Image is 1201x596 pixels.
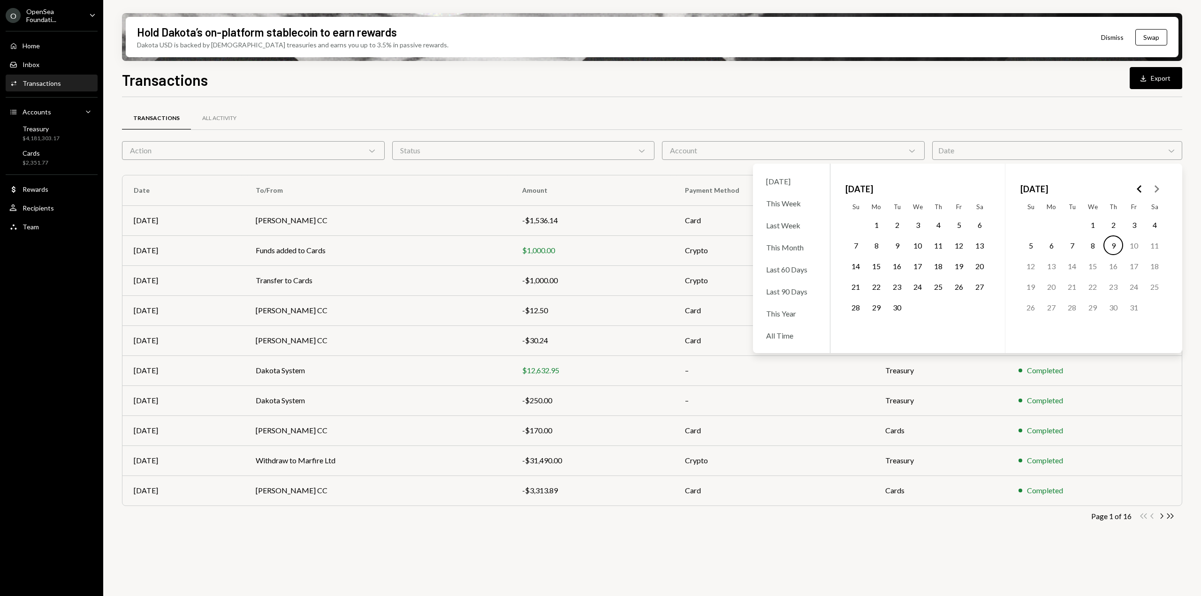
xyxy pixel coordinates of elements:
a: Rewards [6,181,98,197]
a: Recipients [6,199,98,216]
button: Go to the Previous Month [1131,181,1148,197]
div: [DATE] [134,335,233,346]
button: Friday, October 17th, 2025 [1124,256,1144,276]
button: Sunday, October 5th, 2025 [1021,235,1041,255]
div: Transactions [133,114,180,122]
th: Date [122,175,244,205]
div: All Activity [202,114,236,122]
div: [DATE] [134,245,233,256]
th: Friday [949,199,969,214]
div: Team [23,223,39,231]
button: Sunday, October 12th, 2025 [1021,256,1041,276]
td: Transfer to Cards [244,265,511,295]
button: Monday, September 29th, 2025 [867,297,886,317]
td: [PERSON_NAME] CC [244,205,511,235]
td: Dakota System [244,385,511,415]
div: Status [392,141,655,160]
button: Tuesday, October 21st, 2025 [1062,277,1082,296]
button: Tuesday, September 30th, 2025 [887,297,907,317]
button: Wednesday, September 24th, 2025 [908,277,927,296]
td: [PERSON_NAME] CC [244,295,511,325]
div: -$1,000.00 [522,275,662,286]
div: Transactions [23,79,61,87]
td: Card [674,325,874,355]
table: September 2025 [845,199,990,338]
div: Account [662,141,925,160]
th: Saturday [1144,199,1165,214]
td: Withdraw to Marfire Ltd [244,445,511,475]
a: Transactions [122,106,191,130]
th: Thursday [928,199,949,214]
div: This Week [760,193,822,213]
div: Last 90 Days [760,281,822,302]
th: Amount [511,175,673,205]
span: [DATE] [845,179,873,199]
button: Friday, September 5th, 2025 [949,215,969,234]
th: Thursday [1103,199,1124,214]
button: Dismiss [1089,26,1135,48]
th: Monday [1041,199,1062,214]
button: Friday, October 10th, 2025 [1124,235,1144,255]
div: Hold Dakota’s on-platform stablecoin to earn rewards [137,24,397,40]
th: Wednesday [907,199,928,214]
td: Treasury [874,385,1007,415]
button: Friday, September 12th, 2025 [949,235,969,255]
button: Saturday, September 6th, 2025 [970,215,989,234]
button: Monday, September 22nd, 2025 [867,277,886,296]
div: Completed [1027,455,1063,466]
button: Thursday, September 4th, 2025 [928,215,948,234]
button: Sunday, September 7th, 2025 [846,235,866,255]
button: Monday, September 8th, 2025 [867,235,886,255]
div: Dakota USD is backed by [DEMOGRAPHIC_DATA] treasuries and earns you up to 3.5% in passive rewards. [137,40,448,50]
button: Export [1130,67,1182,89]
div: -$3,313.89 [522,485,662,496]
button: Go to the Next Month [1148,181,1165,197]
button: Today, Thursday, October 9th, 2025 [1103,235,1123,255]
th: Saturday [969,199,990,214]
button: Wednesday, October 22nd, 2025 [1083,277,1102,296]
div: $2,351.77 [23,159,48,167]
button: Tuesday, October 28th, 2025 [1062,297,1082,317]
div: Cards [23,149,48,157]
button: Saturday, September 27th, 2025 [970,277,989,296]
button: Tuesday, September 2nd, 2025 [887,215,907,234]
td: Crypto [674,265,874,295]
th: Friday [1124,199,1144,214]
td: [PERSON_NAME] CC [244,415,511,445]
button: Wednesday, September 17th, 2025 [908,256,927,276]
button: Friday, October 31st, 2025 [1124,297,1144,317]
button: Thursday, September 11th, 2025 [928,235,948,255]
button: Saturday, October 11th, 2025 [1145,235,1164,255]
a: Treasury$4,181,303.17 [6,122,98,144]
div: -$12.50 [522,305,662,316]
button: Monday, October 27th, 2025 [1041,297,1061,317]
button: Monday, October 20th, 2025 [1041,277,1061,296]
th: Sunday [845,199,866,214]
div: Home [23,42,40,50]
td: Card [674,415,874,445]
div: [DATE] [134,275,233,286]
button: Saturday, September 13th, 2025 [970,235,989,255]
div: Completed [1027,395,1063,406]
td: Treasury [874,445,1007,475]
button: Friday, September 26th, 2025 [949,277,969,296]
button: Monday, September 1st, 2025 [867,215,886,234]
div: OpenSea Foundati... [26,8,82,23]
td: Card [674,475,874,505]
button: Wednesday, September 10th, 2025 [908,235,927,255]
div: $1,000.00 [522,245,662,256]
h1: Transactions [122,70,208,89]
td: Funds added to Cards [244,235,511,265]
div: $12,632.95 [522,365,662,376]
button: Thursday, October 30th, 2025 [1103,297,1123,317]
a: All Activity [191,106,248,130]
div: [DATE] [134,395,233,406]
button: Wednesday, October 29th, 2025 [1083,297,1102,317]
button: Saturday, September 20th, 2025 [970,256,989,276]
button: Saturday, October 18th, 2025 [1145,256,1164,276]
div: -$1,536.14 [522,215,662,226]
div: All Time [760,325,822,346]
div: [DATE] [134,455,233,466]
span: [DATE] [1020,179,1048,199]
a: Accounts [6,103,98,120]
